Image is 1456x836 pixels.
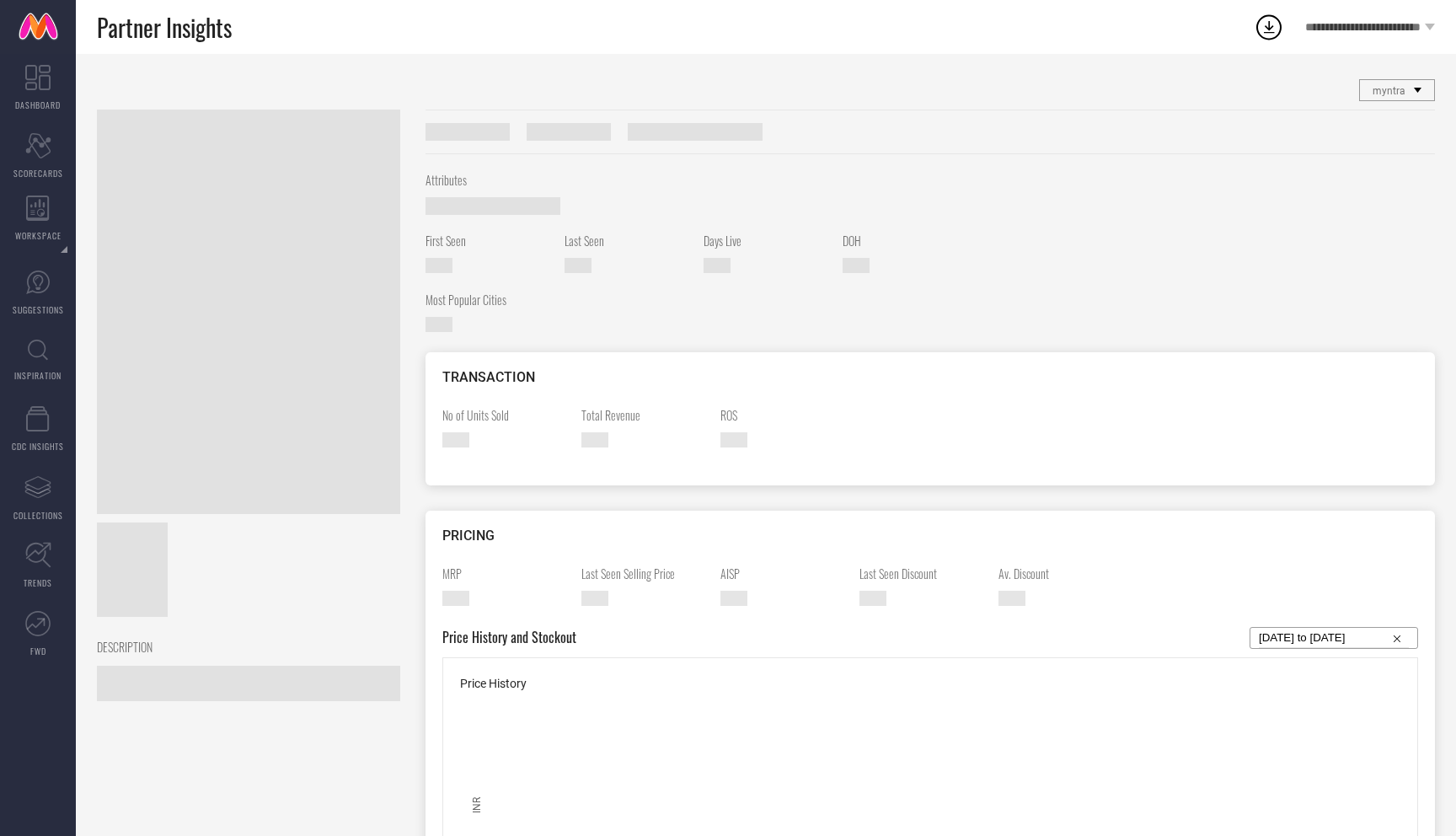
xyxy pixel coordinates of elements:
span: Av. Discount [998,565,1125,582]
span: — [565,258,591,273]
span: SCORECARDS [13,167,63,180]
span: Style ID # [426,123,510,141]
span: — [720,432,747,447]
span: — [97,666,400,701]
span: INSPIRATION [14,369,62,382]
text: INR [471,796,483,813]
span: Price History [460,677,527,690]
span: WORKSPACE [15,229,62,242]
span: No of Units Sold [442,406,569,424]
span: — [442,591,469,606]
span: AISP [720,565,847,582]
span: — [704,258,731,273]
input: Select... [1259,628,1409,648]
span: — [426,317,452,332]
span: TRENDS [24,576,52,589]
span: Last Seen Selling Price [581,565,708,582]
span: — [581,432,608,447]
span: — [998,591,1025,606]
span: Price History and Stockout [442,627,576,649]
span: ROS [720,406,847,424]
span: — [426,258,452,273]
div: PRICING [442,528,1418,544]
span: Last Seen Discount [859,565,986,582]
span: — [442,432,469,447]
span: FWD [30,645,46,657]
span: — [426,197,560,215]
span: COLLECTIONS [13,509,63,522]
span: SUGGESTIONS [13,303,64,316]
span: MRP [442,565,569,582]
span: — [581,591,608,606]
div: TRANSACTION [442,369,1418,385]
div: Open download list [1254,12,1284,42]
span: DASHBOARD [15,99,61,111]
span: — [859,591,886,606]
span: Days Live [704,232,830,249]
span: CDC INSIGHTS [12,440,64,453]
span: Attributes [426,171,1422,189]
span: Total Revenue [581,406,708,424]
span: Partner Insights [97,10,232,45]
span: myntra [1373,85,1405,97]
span: — [720,591,747,606]
span: First Seen [426,232,552,249]
span: Most Popular Cities [426,291,552,308]
span: DOH [843,232,969,249]
span: Last Seen [565,232,691,249]
span: DESCRIPTION [97,638,388,656]
span: — [843,258,870,273]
